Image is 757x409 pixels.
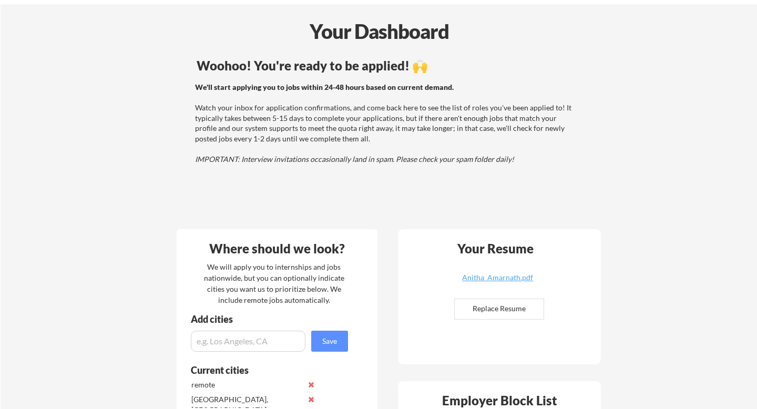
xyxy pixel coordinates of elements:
input: e.g. Los Angeles, CA [191,331,305,352]
div: remote [191,380,302,390]
div: Anitha_Amarnath.pdf [435,274,560,281]
div: Add cities [191,314,351,324]
div: Your Resume [444,242,548,255]
div: Current cities [191,365,336,375]
em: IMPORTANT: Interview invitations occasionally land in spam. Please check your spam folder daily! [195,155,514,163]
button: Save [311,331,348,352]
div: We will apply you to internships and jobs nationwide, but you can optionally indicate cities you ... [202,261,346,305]
div: Watch your inbox for application confirmations, and come back here to see the list of roles you'v... [195,82,574,165]
div: Your Dashboard [1,16,757,46]
strong: We'll start applying you to jobs within 24-48 hours based on current demand. [195,83,454,91]
a: Anitha_Amarnath.pdf [435,274,560,290]
div: Woohoo! You're ready to be applied! 🙌 [197,59,576,72]
div: Employer Block List [402,394,598,407]
div: Where should we look? [179,242,375,255]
